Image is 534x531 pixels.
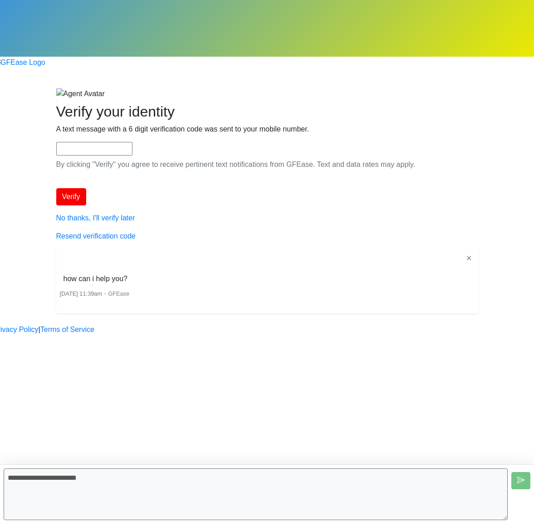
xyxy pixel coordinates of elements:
img: Agent Avatar [56,88,105,99]
a: Terms of Service [40,324,94,335]
a: Resend verification code [56,232,136,240]
li: how can i help you? [60,272,131,286]
button: ✕ [463,253,475,264]
a: | [39,324,40,335]
span: GFEase [108,290,129,297]
small: ・ [60,290,130,297]
h2: Verify your identity [56,103,478,120]
span: [DATE] 11:39am [60,290,103,297]
p: A text message with a 6 digit verification code was sent to your mobile number. [56,124,478,135]
button: Verify [56,188,86,205]
a: No thanks, I'll verify later [56,214,135,222]
p: By clicking "Verify" you agree to receive pertinent text notifications from GFEase. Text and data... [56,159,478,170]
